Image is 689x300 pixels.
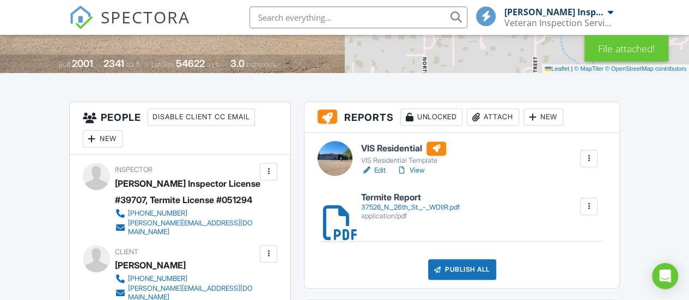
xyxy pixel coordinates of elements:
div: [PERSON_NAME] [115,257,186,273]
span: Inspector [115,166,153,174]
div: [PHONE_NUMBER] [128,274,187,283]
a: [PHONE_NUMBER] [115,273,258,284]
div: New [523,108,563,126]
div: Unlocked [400,108,462,126]
div: New [83,130,123,148]
a: [PERSON_NAME][EMAIL_ADDRESS][DOMAIN_NAME] [115,219,258,236]
div: [PERSON_NAME][EMAIL_ADDRESS][DOMAIN_NAME] [128,219,258,236]
h6: VIS Residential [361,142,446,156]
h6: Termite Report [361,193,460,203]
span: sq.ft. [206,60,220,69]
div: 54622 [176,58,205,69]
div: Veteran Inspection Services [504,17,613,28]
span: bathrooms [246,60,277,69]
div: Open Intercom Messenger [652,263,678,289]
div: Disable Client CC Email [148,108,255,126]
span: Lot Size [151,60,174,69]
a: VIS Residential VIS Residential Template [361,142,446,166]
div: application/pdf [361,212,460,221]
img: The Best Home Inspection Software - Spectora [69,5,93,29]
span: Built [58,60,70,69]
div: VIS Residential Template [361,156,446,165]
a: © MapTiler [574,65,603,72]
span: SPECTORA [101,5,190,28]
div: 3.0 [230,58,245,69]
div: Attach [467,108,519,126]
span: Client [115,248,138,256]
div: File attached! [584,35,668,62]
div: 2341 [103,58,124,69]
a: Leaflet [545,65,569,72]
a: [PHONE_NUMBER] [115,208,258,219]
span: | [571,65,572,72]
div: 2001 [72,58,93,69]
a: SPECTORA [69,15,190,38]
a: Termite Report 37526_N._26th_St._-_WDIIR.pdf application/pdf [361,193,460,221]
a: View [397,165,425,176]
div: 37526_N._26th_St._-_WDIIR.pdf [361,203,460,212]
div: [PERSON_NAME] Inspector License #39707, Termite License #051294 [504,7,605,17]
span: sq. ft. [126,60,141,69]
a: Edit [361,165,386,176]
input: Search everything... [249,7,467,28]
div: [PERSON_NAME] Inspector License #39707, Termite License #051294 [115,175,266,208]
a: © OpenStreetMap contributors [605,65,686,72]
h3: Reports [304,102,619,133]
div: Publish All [428,259,496,280]
h3: People [70,102,291,155]
div: [PHONE_NUMBER] [128,209,187,218]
